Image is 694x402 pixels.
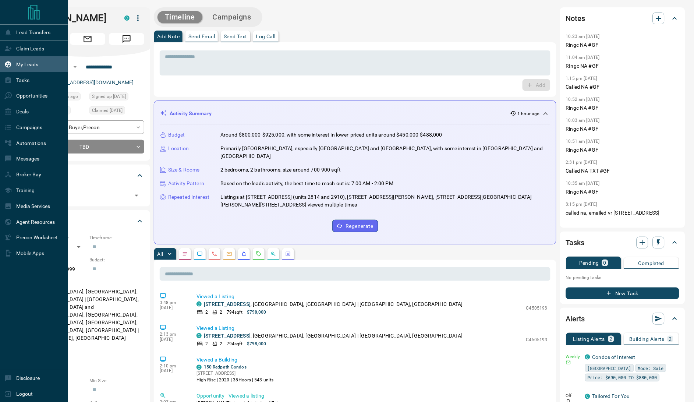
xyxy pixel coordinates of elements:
[204,332,463,340] p: , [GEOGRAPHIC_DATA], [GEOGRAPHIC_DATA] | [GEOGRAPHIC_DATA], [GEOGRAPHIC_DATA]
[566,13,585,24] h2: Notes
[630,336,665,342] p: Building Alerts
[31,120,144,134] div: Buyer , Precon
[160,305,185,310] p: [DATE]
[205,309,208,315] p: 2
[196,377,274,384] p: High-Rise | 2020 | 38 floors | 543 units
[518,110,540,117] p: 1 hour ago
[196,365,202,370] div: condos.ca
[196,392,548,400] p: Opportunity - Viewed a listing
[220,193,550,209] p: Listings at [STREET_ADDRESS] (units 2814 and 2910), [STREET_ADDRESS][PERSON_NAME], [STREET_ADDRES...
[89,235,144,241] p: Timeframe:
[92,93,126,100] span: Signed up [DATE]
[566,202,597,207] p: 3:15 pm [DATE]
[220,145,550,160] p: Primarily [GEOGRAPHIC_DATA], especially [GEOGRAPHIC_DATA] and [GEOGRAPHIC_DATA], with some intere...
[566,288,679,299] button: New Task
[592,394,630,399] a: Tailored For You
[212,251,217,257] svg: Calls
[204,364,247,370] a: 150 Redpath Condos
[160,332,185,337] p: 2:13 pm
[566,83,679,91] p: Called NA #GF
[566,97,600,102] p: 10:52 am [DATE]
[566,41,679,49] p: Ringc NA #GF
[109,33,144,45] span: Message
[220,166,341,174] p: 2 bedrooms, 2 bathrooms, size around 700-900 sqft
[160,368,185,374] p: [DATE]
[197,251,203,257] svg: Lead Browsing Activity
[89,92,144,103] div: Tue Aug 06 2024
[170,110,212,117] p: Activity Summary
[566,310,679,328] div: Alerts
[566,272,679,283] p: No pending tasks
[285,251,291,257] svg: Agent Actions
[182,251,188,257] svg: Notes
[124,15,130,21] div: condos.ca
[588,374,657,381] span: Price: $690,000 TO $880,000
[592,354,635,360] a: Condos of Interest
[566,234,679,251] div: Tasks
[31,12,113,24] h1: [PERSON_NAME]
[92,107,123,114] span: Claimed [DATE]
[31,140,144,154] div: TBD
[204,333,251,339] a: [STREET_ADDRESS]
[566,393,581,399] p: Off
[526,336,548,343] p: C4505193
[31,279,144,286] p: Areas Searched:
[157,34,180,39] p: Add Note
[31,286,144,352] p: [GEOGRAPHIC_DATA], [GEOGRAPHIC_DATA], [GEOGRAPHIC_DATA] | [GEOGRAPHIC_DATA], [GEOGRAPHIC_DATA] an...
[31,167,144,184] div: Tags
[566,55,600,60] p: 11:04 am [DATE]
[256,34,276,39] p: Log Call
[220,180,393,187] p: Based on the lead's activity, the best time to reach out is: 7:00 AM - 2:00 PM
[566,118,600,123] p: 10:03 am [DATE]
[638,261,665,266] p: Completed
[603,260,606,265] p: 0
[566,125,679,133] p: Ringc NA #GF
[70,33,105,45] span: Email
[168,131,185,139] p: Budget
[566,76,597,81] p: 1:15 pm [DATE]
[247,309,266,315] p: $798,000
[220,131,442,139] p: Around $800,000-$925,000, with some interest in lower-priced units around $450,000-$488,000
[204,300,463,308] p: , [GEOGRAPHIC_DATA], [GEOGRAPHIC_DATA] | [GEOGRAPHIC_DATA], [GEOGRAPHIC_DATA]
[332,220,378,232] button: Regenerate
[196,356,548,364] p: Viewed a Building
[224,34,247,39] p: Send Text
[51,80,134,85] a: [EMAIL_ADDRESS][DOMAIN_NAME]
[168,145,189,152] p: Location
[89,378,144,384] p: Min Size:
[204,301,251,307] a: [STREET_ADDRESS]
[89,257,144,263] p: Budget:
[241,251,247,257] svg: Listing Alerts
[566,188,679,196] p: Ringc NA #GF
[566,104,679,112] p: Ringc NA #GF
[566,167,679,175] p: Called NA TXT #GF
[160,107,550,120] div: Activity Summary1 hour ago
[160,300,185,305] p: 3:48 pm
[31,356,144,362] p: Motivation:
[588,364,631,372] span: [GEOGRAPHIC_DATA]
[196,293,548,300] p: Viewed a Listing
[227,341,242,347] p: 794 sqft
[89,106,144,117] div: Wed Aug 07 2024
[226,251,232,257] svg: Emails
[526,305,548,311] p: C4505193
[610,336,613,342] p: 2
[566,139,600,144] p: 10:51 am [DATE]
[566,62,679,70] p: RIngc NA #GF
[566,209,679,217] p: called na, emailed vr [STREET_ADDRESS]
[256,251,262,257] svg: Requests
[188,34,215,39] p: Send Email
[585,355,590,360] div: condos.ca
[220,341,222,347] p: 2
[196,333,202,338] div: condos.ca
[566,313,585,325] h2: Alerts
[270,251,276,257] svg: Opportunities
[160,337,185,342] p: [DATE]
[566,146,679,154] p: Ringc NA #GF
[220,309,222,315] p: 2
[168,166,200,174] p: Size & Rooms
[638,364,664,372] span: Mode: Sale
[566,353,581,360] p: Weekly
[227,309,242,315] p: 794 sqft
[669,336,672,342] p: 2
